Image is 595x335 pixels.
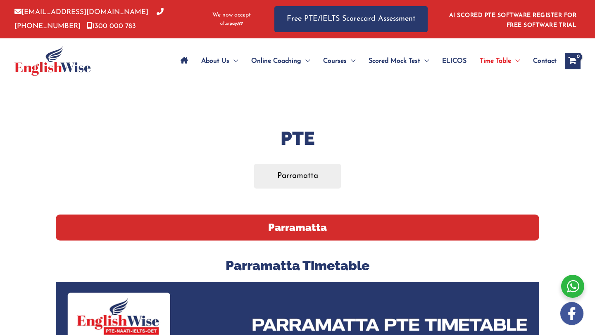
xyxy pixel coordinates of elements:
a: Free PTE/IELTS Scorecard Assessment [274,6,428,32]
span: Menu Toggle [511,47,520,75]
h1: PTE [56,125,539,151]
a: AI SCORED PTE SOFTWARE REGISTER FOR FREE SOFTWARE TRIAL [449,12,577,28]
a: Online CoachingMenu Toggle [245,47,317,75]
a: Time TableMenu Toggle [473,47,526,75]
span: Courses [323,47,347,75]
aside: Header Widget 1 [444,6,581,33]
nav: Site Navigation: Main Menu [174,47,557,75]
a: Parramatta [254,164,341,188]
span: ELICOS [442,47,466,75]
span: Menu Toggle [420,47,429,75]
h3: Parramatta Timetable [56,257,539,274]
span: Scored Mock Test [369,47,420,75]
span: Menu Toggle [347,47,355,75]
a: Contact [526,47,557,75]
a: About UsMenu Toggle [195,47,245,75]
a: Scored Mock TestMenu Toggle [362,47,436,75]
a: 1300 000 783 [87,23,136,30]
a: ELICOS [436,47,473,75]
span: Menu Toggle [301,47,310,75]
h2: Parramatta [56,215,539,241]
span: Online Coaching [251,47,301,75]
a: CoursesMenu Toggle [317,47,362,75]
span: About Us [201,47,229,75]
span: Contact [533,47,557,75]
span: We now accept [212,11,251,19]
a: View Shopping Cart, empty [565,53,581,69]
a: [PHONE_NUMBER] [14,9,164,29]
img: Afterpay-Logo [220,21,243,26]
span: Menu Toggle [229,47,238,75]
a: [EMAIL_ADDRESS][DOMAIN_NAME] [14,9,148,16]
span: Time Table [480,47,511,75]
img: white-facebook.png [560,302,583,325]
img: cropped-ew-logo [14,46,91,76]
